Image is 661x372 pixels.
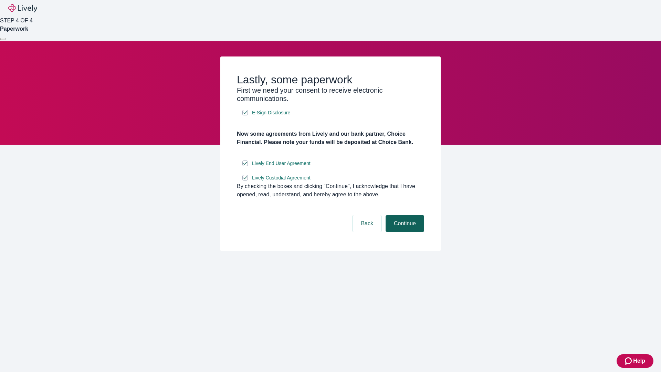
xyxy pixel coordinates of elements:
h2: Lastly, some paperwork [237,73,424,86]
a: e-sign disclosure document [251,174,312,182]
svg: Zendesk support icon [625,357,633,365]
span: Help [633,357,645,365]
h4: Now some agreements from Lively and our bank partner, Choice Financial. Please note your funds wi... [237,130,424,146]
span: Lively Custodial Agreement [252,174,311,182]
img: Lively [8,4,37,12]
div: By checking the boxes and clicking “Continue", I acknowledge that I have opened, read, understand... [237,182,424,199]
a: e-sign disclosure document [251,108,292,117]
button: Continue [386,215,424,232]
button: Zendesk support iconHelp [617,354,653,368]
span: E-Sign Disclosure [252,109,290,116]
button: Back [353,215,381,232]
a: e-sign disclosure document [251,159,312,168]
span: Lively End User Agreement [252,160,311,167]
h3: First we need your consent to receive electronic communications. [237,86,424,103]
